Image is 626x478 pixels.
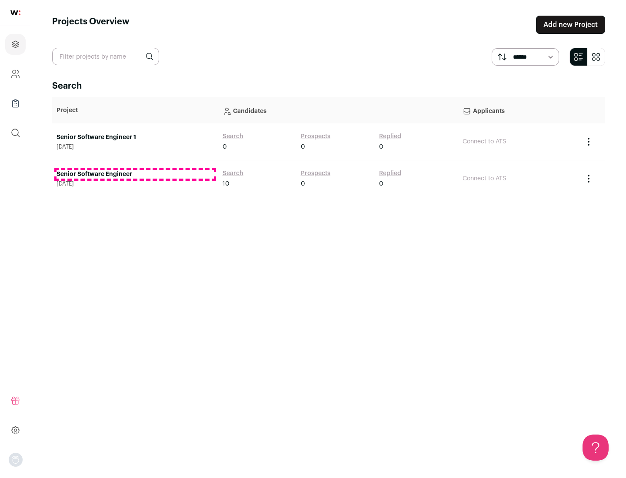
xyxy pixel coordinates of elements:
[379,132,401,141] a: Replied
[301,132,330,141] a: Prospects
[223,132,243,141] a: Search
[9,453,23,467] button: Open dropdown
[301,143,305,151] span: 0
[5,34,26,55] a: Projects
[57,180,214,187] span: [DATE]
[223,102,454,119] p: Candidates
[10,10,20,15] img: wellfound-shorthand-0d5821cbd27db2630d0214b213865d53afaa358527fdda9d0ea32b1df1b89c2c.svg
[379,143,383,151] span: 0
[57,106,214,115] p: Project
[52,48,159,65] input: Filter projects by name
[379,179,383,188] span: 0
[301,179,305,188] span: 0
[57,170,214,179] a: Senior Software Engineer
[463,139,506,145] a: Connect to ATS
[223,169,243,178] a: Search
[5,63,26,84] a: Company and ATS Settings
[9,453,23,467] img: nopic.png
[536,16,605,34] a: Add new Project
[57,133,214,142] a: Senior Software Engineer 1
[52,16,130,34] h1: Projects Overview
[583,435,609,461] iframe: Help Scout Beacon - Open
[463,176,506,182] a: Connect to ATS
[5,93,26,114] a: Company Lists
[52,80,605,92] h2: Search
[223,143,227,151] span: 0
[583,136,594,147] button: Project Actions
[379,169,401,178] a: Replied
[57,143,214,150] span: [DATE]
[223,179,230,188] span: 10
[583,173,594,184] button: Project Actions
[301,169,330,178] a: Prospects
[463,102,575,119] p: Applicants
